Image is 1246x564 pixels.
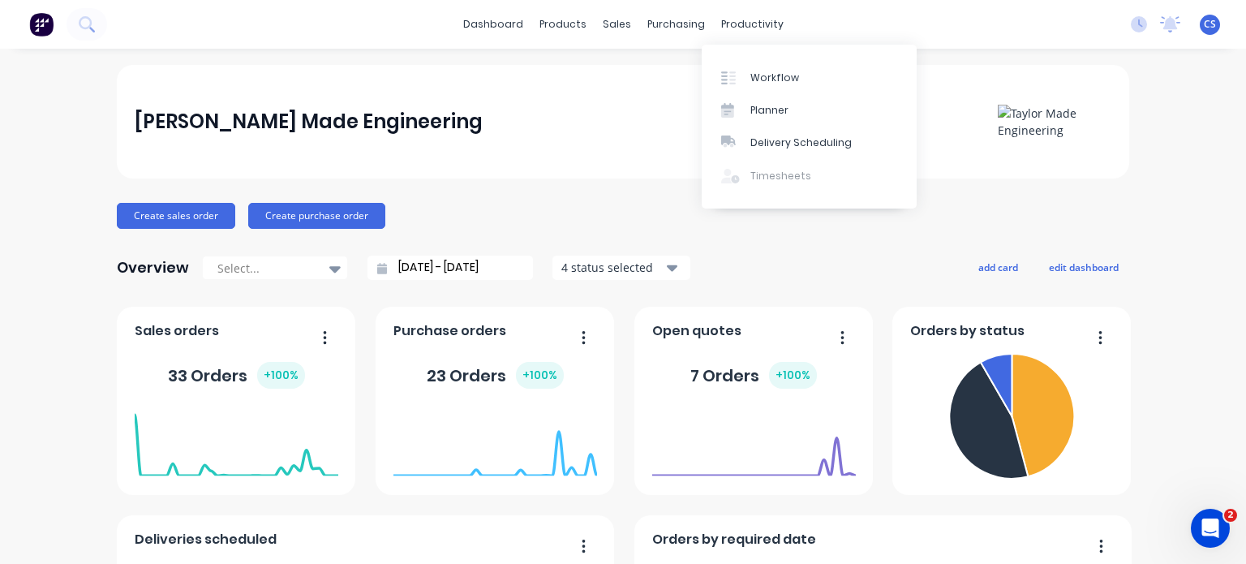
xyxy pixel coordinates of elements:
[516,362,564,389] div: + 100 %
[998,105,1111,139] img: Taylor Made Engineering
[750,103,788,118] div: Planner
[29,12,54,37] img: Factory
[702,127,917,159] a: Delivery Scheduling
[968,256,1029,278] button: add card
[168,362,305,389] div: 33 Orders
[750,71,799,85] div: Workflow
[531,12,595,37] div: products
[1204,17,1216,32] span: CS
[750,136,852,150] div: Delivery Scheduling
[135,105,483,138] div: [PERSON_NAME] Made Engineering
[639,12,713,37] div: purchasing
[652,321,741,341] span: Open quotes
[427,362,564,389] div: 23 Orders
[455,12,531,37] a: dashboard
[135,321,219,341] span: Sales orders
[393,321,506,341] span: Purchase orders
[702,94,917,127] a: Planner
[1191,509,1230,548] iframe: Intercom live chat
[702,61,917,93] a: Workflow
[1038,256,1129,278] button: edit dashboard
[1224,509,1237,522] span: 2
[910,321,1025,341] span: Orders by status
[713,12,792,37] div: productivity
[117,252,189,284] div: Overview
[561,259,664,276] div: 4 status selected
[257,362,305,389] div: + 100 %
[690,362,817,389] div: 7 Orders
[135,530,277,549] span: Deliveries scheduled
[117,203,235,229] button: Create sales order
[552,256,690,280] button: 4 status selected
[769,362,817,389] div: + 100 %
[595,12,639,37] div: sales
[248,203,385,229] button: Create purchase order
